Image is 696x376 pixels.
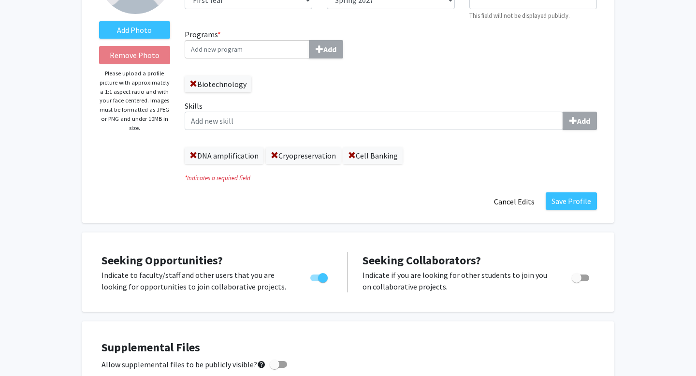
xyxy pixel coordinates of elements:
[185,29,384,58] label: Programs
[185,76,251,92] label: Biotechnology
[101,359,266,370] span: Allow supplemental files to be publicly visible?
[185,147,263,164] label: DNA amplification
[257,359,266,370] mat-icon: help
[469,12,570,19] small: This field will not be displayed publicly.
[99,21,170,39] label: AddProfile Picture
[185,40,309,58] input: Programs*Add
[101,253,223,268] span: Seeking Opportunities?
[99,46,170,64] button: Remove Photo
[362,253,481,268] span: Seeking Collaborators?
[101,269,292,292] p: Indicate to faculty/staff and other users that you are looking for opportunities to join collabor...
[309,40,343,58] button: Programs*
[323,44,336,54] b: Add
[362,269,553,292] p: Indicate if you are looking for other students to join you on collaborative projects.
[343,147,403,164] label: Cell Banking
[185,112,563,130] input: SkillsAdd
[101,341,594,355] h4: Supplemental Files
[568,269,594,284] div: Toggle
[99,69,170,132] p: Please upload a profile picture with approximately a 1:1 aspect ratio and with your face centered...
[306,269,333,284] div: Toggle
[488,192,541,211] button: Cancel Edits
[185,174,597,183] i: Indicates a required field
[546,192,597,210] button: Save Profile
[7,333,41,369] iframe: Chat
[563,112,597,130] button: Skills
[185,100,597,130] label: Skills
[266,147,341,164] label: Cryopreservation
[577,116,590,126] b: Add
